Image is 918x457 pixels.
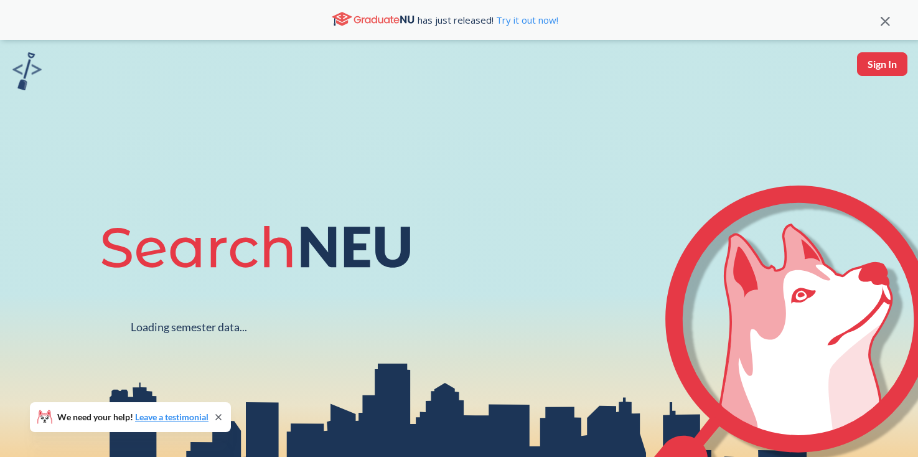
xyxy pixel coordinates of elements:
img: sandbox logo [12,52,42,90]
div: Loading semester data... [131,320,247,334]
button: Sign In [857,52,907,76]
a: Try it out now! [494,14,558,26]
a: sandbox logo [12,52,42,94]
span: We need your help! [57,413,208,422]
span: has just released! [418,13,558,27]
a: Leave a testimonial [135,412,208,422]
